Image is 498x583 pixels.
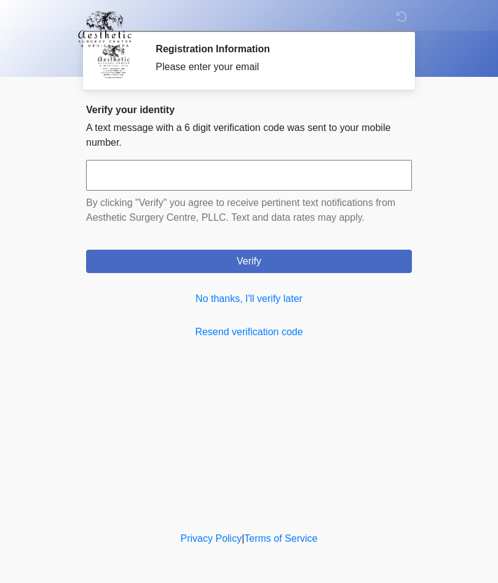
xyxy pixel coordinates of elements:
[74,9,136,49] img: Aesthetic Surgery Centre, PLLC Logo
[86,291,412,306] a: No thanks, I'll verify later
[95,43,132,80] img: Agent Avatar
[242,533,244,544] a: |
[86,121,412,150] p: A text message with a 6 digit verification code was sent to your mobile number.
[244,533,317,544] a: Terms of Service
[86,325,412,339] a: Resend verification code
[86,250,412,273] button: Verify
[156,60,393,74] div: Please enter your email
[181,533,242,544] a: Privacy Policy
[86,196,412,225] p: By clicking "Verify" you agree to receive pertinent text notifications from Aesthetic Surgery Cen...
[86,104,412,116] h2: Verify your identity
